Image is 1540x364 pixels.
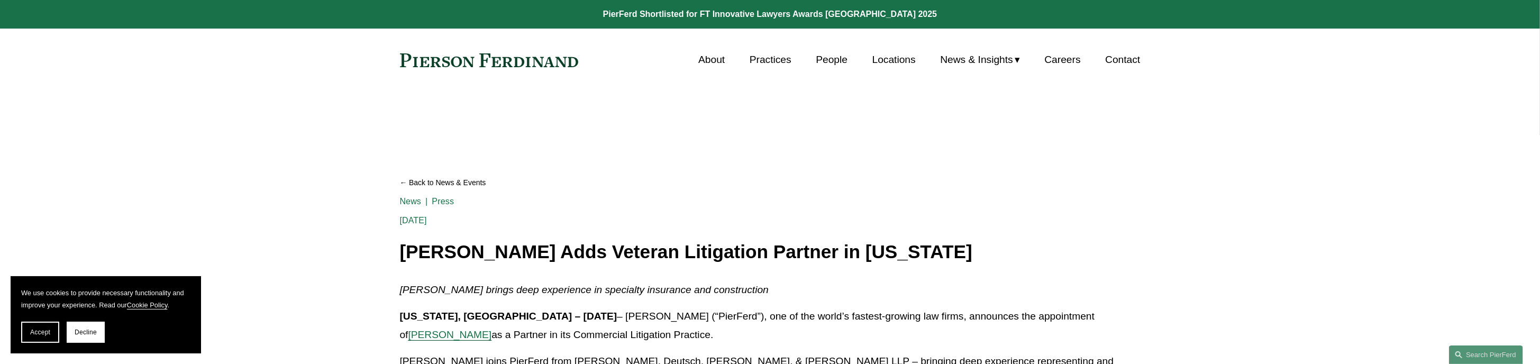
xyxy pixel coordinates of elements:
span: News & Insights [940,51,1013,69]
button: Decline [67,322,105,343]
p: – [PERSON_NAME] (“PierFerd”), one of the world’s fastest-growing law firms, announces the appoint... [400,307,1141,344]
a: Locations [872,50,916,70]
em: [PERSON_NAME] brings deep experience in specialty insurance and construction [400,284,769,295]
a: [PERSON_NAME] [408,329,492,340]
a: Press [432,197,454,206]
span: Decline [75,329,97,336]
h1: [PERSON_NAME] Adds Veteran Litigation Partner in [US_STATE] [400,242,1141,262]
section: Cookie banner [11,276,201,353]
a: News [400,197,422,206]
span: [DATE] [400,216,427,225]
a: Practices [750,50,791,70]
a: Contact [1105,50,1140,70]
span: Accept [30,329,50,336]
strong: [US_STATE], [GEOGRAPHIC_DATA] – [DATE] [400,311,617,322]
a: People [816,50,848,70]
button: Accept [21,322,59,343]
p: We use cookies to provide necessary functionality and improve your experience. Read our . [21,287,190,311]
a: About [698,50,725,70]
a: Back to News & Events [400,174,1141,192]
a: folder dropdown [940,50,1020,70]
a: Careers [1045,50,1081,70]
a: Cookie Policy [127,301,168,309]
a: Search this site [1449,345,1523,364]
